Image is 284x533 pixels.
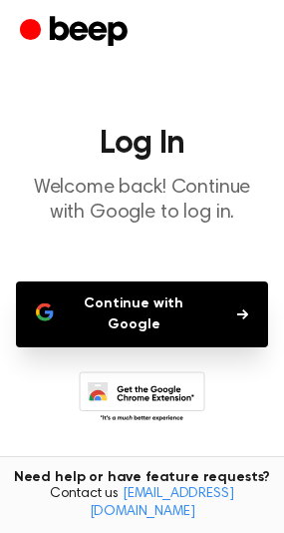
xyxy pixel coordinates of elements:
p: Welcome back! Continue with Google to log in. [16,176,268,226]
button: Continue with Google [16,281,268,347]
h1: Log In [16,128,268,160]
a: [EMAIL_ADDRESS][DOMAIN_NAME] [90,487,234,519]
a: Beep [20,13,133,52]
span: Contact us [12,486,272,521]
